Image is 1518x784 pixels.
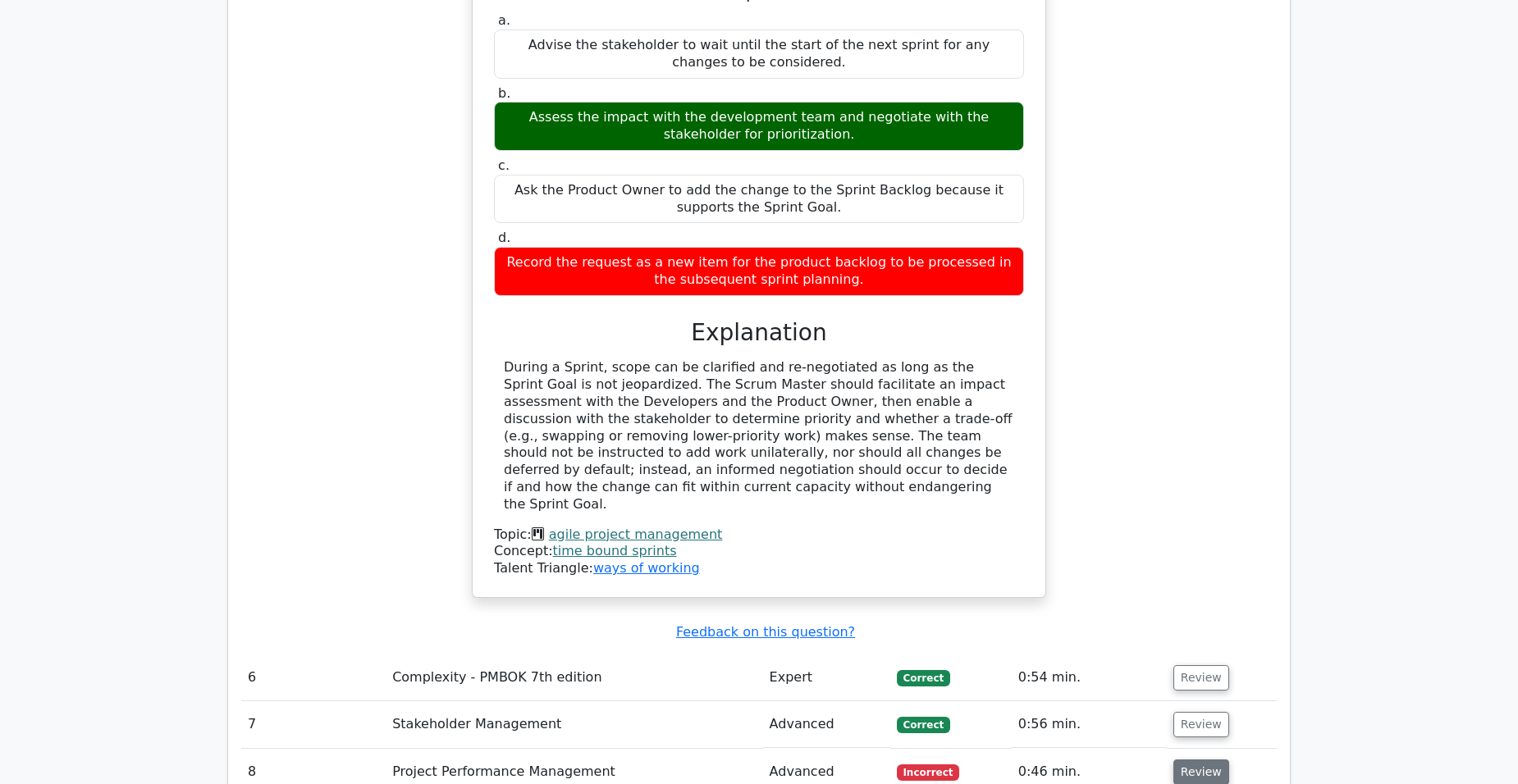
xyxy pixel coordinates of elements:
span: b. [498,85,510,101]
div: Topic: [494,526,1024,544]
div: During a Sprint, scope can be clarified and re-negotiated as long as the Sprint Goal is not jeopa... [504,359,1014,513]
a: Feedback on this question? [676,624,855,640]
a: ways of working [593,560,700,576]
td: Expert [763,654,890,701]
td: 6 [241,654,386,701]
button: Review [1173,665,1229,691]
td: Complexity - PMBOK 7th edition [386,654,762,701]
span: Incorrect [897,764,960,781]
td: Stakeholder Management [386,701,762,748]
div: Talent Triangle: [494,526,1024,577]
td: 7 [241,701,386,748]
button: Review [1173,712,1229,737]
div: Record the request as a new item for the product backlog to be processed in the subsequent sprint... [494,247,1024,296]
div: Ask the Product Owner to add the change to the Sprint Backlog because it supports the Sprint Goal. [494,175,1024,224]
a: time bound sprints [553,543,677,558]
td: 0:54 min. [1012,654,1167,701]
h3: Explanation [504,319,1014,347]
div: Advise the stakeholder to wait until the start of the next sprint for any changes to be considered. [494,30,1024,79]
span: c. [498,157,510,173]
div: Assess the impact with the development team and negotiate with the stakeholder for prioritization. [494,102,1024,151]
span: Correct [897,717,950,733]
span: a. [498,12,510,28]
div: Concept: [494,543,1024,560]
span: Correct [897,670,950,686]
td: 0:56 min. [1012,701,1167,748]
td: Advanced [763,701,890,748]
span: d. [498,230,510,245]
a: agile project management [549,526,723,542]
